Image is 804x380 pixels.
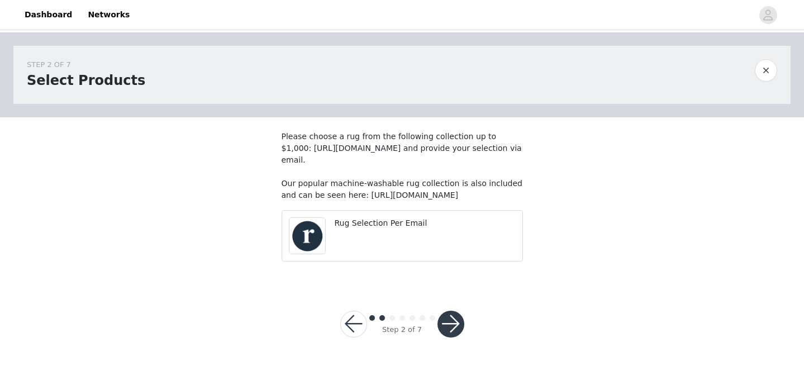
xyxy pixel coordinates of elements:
div: Step 2 of 7 [382,324,422,335]
img: product image [289,218,325,254]
div: avatar [763,6,773,24]
h1: Select Products [27,70,145,91]
a: Networks [81,2,136,27]
p: Rug Selection Per Email [335,217,516,229]
div: STEP 2 OF 7 [27,59,145,70]
a: Dashboard [18,2,79,27]
p: Please choose a rug from the following collection up to $1,000: [URL][DOMAIN_NAME] and provide yo... [282,131,523,201]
